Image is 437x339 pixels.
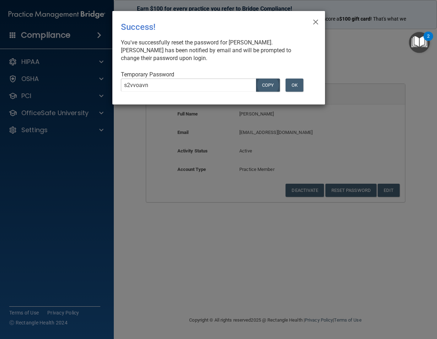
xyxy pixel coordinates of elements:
[286,79,303,92] button: OK
[121,17,287,37] div: Success!
[313,14,319,28] span: ×
[121,39,311,62] div: You've successfully reset the password for [PERSON_NAME]. [PERSON_NAME] has been notified by emai...
[427,36,430,45] div: 2
[121,71,174,78] span: Temporary Password
[409,32,430,53] button: Open Resource Center, 2 new notifications
[256,79,279,92] button: COPY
